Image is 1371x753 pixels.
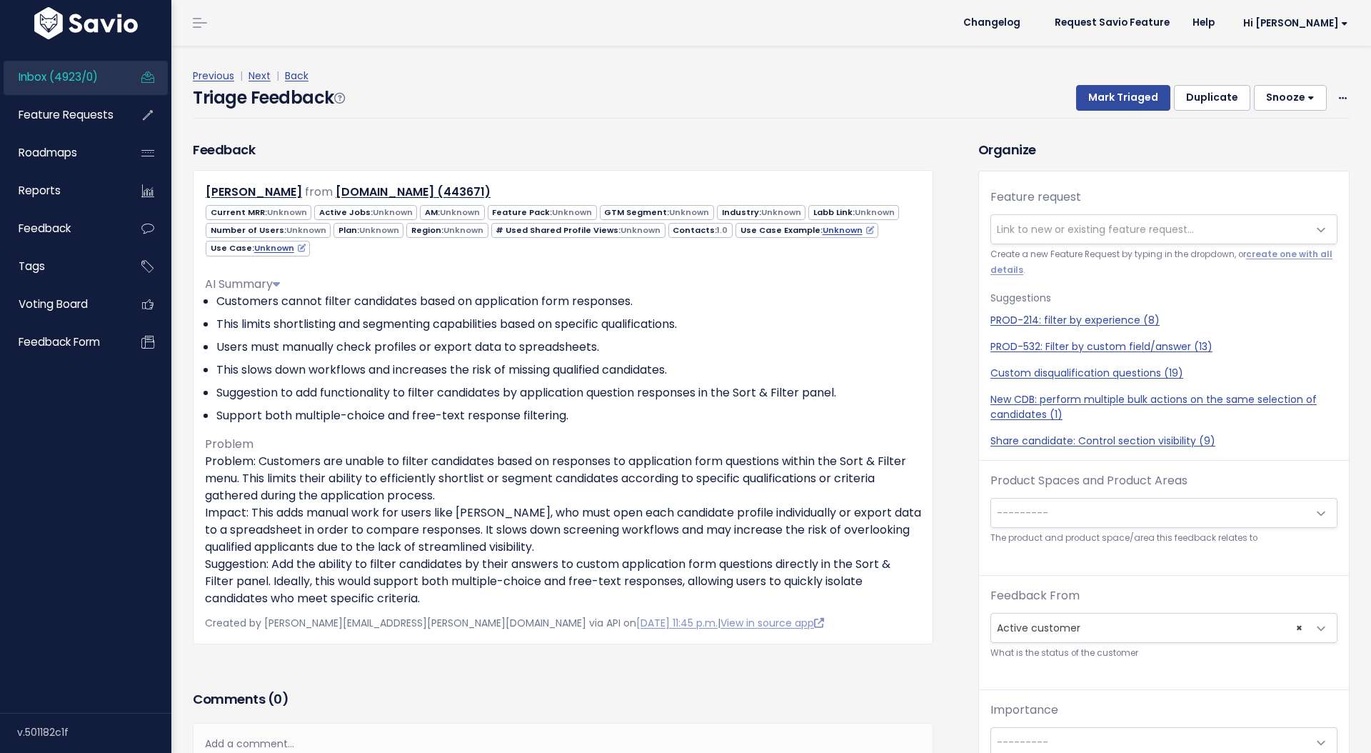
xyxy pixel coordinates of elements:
span: Use Case: [206,241,310,256]
li: This slows down workflows and increases the risk of missing qualified candidates. [216,361,921,379]
span: Link to new or existing feature request... [997,222,1194,236]
li: Users must manually check profiles or export data to spreadsheets. [216,339,921,356]
span: Tags [19,259,45,274]
button: Mark Triaged [1076,85,1170,111]
button: Duplicate [1174,85,1250,111]
span: Voting Board [19,296,88,311]
span: Unknown [440,206,480,218]
span: Feedback form [19,334,100,349]
label: Importance [990,702,1058,719]
a: Feedback form [4,326,119,359]
span: from [305,184,333,200]
img: logo-white.9d6f32f41409.svg [31,7,141,39]
span: | [273,69,282,83]
small: What is the status of the customer [990,646,1337,661]
a: New CDB: perform multiple bulk actions on the same selection of candidates (1) [990,392,1337,422]
a: Back [285,69,308,83]
span: | [237,69,246,83]
span: Hi [PERSON_NAME] [1243,18,1348,29]
li: Customers cannot filter candidates based on application form responses. [216,293,921,310]
a: Unknown [823,224,874,236]
span: 1.0 [717,224,728,236]
a: Feedback [4,212,119,245]
li: Suggestion to add functionality to filter candidates by application question responses in the Sor... [216,384,921,402]
span: 0 [273,690,282,708]
label: Feature request [990,189,1081,206]
h3: Comments ( ) [193,689,933,709]
span: Use Case Example: [735,223,878,238]
a: Custom disqualification questions (19) [990,366,1337,381]
span: Unknown [761,206,801,218]
div: v.501182c1f [17,714,171,751]
span: Feature Pack: [488,205,597,220]
a: [PERSON_NAME] [206,184,302,200]
span: Number of Users: [206,223,331,238]
span: Contacts: [668,223,733,238]
span: Unknown [267,206,307,218]
span: Unknown [669,206,709,218]
span: Unknown [373,206,413,218]
span: Active customer [990,613,1337,643]
span: AM: [420,205,484,220]
a: Share candidate: Control section visibility (9) [990,434,1337,449]
a: PROD-214: filter by experience (8) [990,313,1337,328]
a: Previous [193,69,234,83]
span: Created by [PERSON_NAME][EMAIL_ADDRESS][PERSON_NAME][DOMAIN_NAME] via API on | [205,616,824,630]
span: × [1296,614,1302,642]
label: Product Spaces and Product Areas [990,472,1187,489]
button: Snooze [1254,85,1327,111]
span: Plan: [333,223,403,238]
span: Unknown [552,206,592,218]
p: Suggestions [990,289,1337,307]
span: Current MRR: [206,205,311,220]
h3: Feedback [193,140,255,159]
span: Active Jobs: [314,205,417,220]
small: The product and product space/area this feedback relates to [990,531,1337,546]
label: Feedback From [990,587,1080,604]
span: Unknown [855,206,895,218]
li: This limits shortlisting and segmenting capabilities based on specific qualifications. [216,316,921,333]
h3: Organize [978,140,1350,159]
span: Industry: [717,205,805,220]
span: Reports [19,183,61,198]
a: Help [1181,12,1226,34]
a: Hi [PERSON_NAME] [1226,12,1360,34]
li: Support both multiple-choice and free-text response filtering. [216,407,921,424]
a: Inbox (4923/0) [4,61,119,94]
a: Tags [4,250,119,283]
a: create one with all details [990,249,1332,275]
small: Create a new Feature Request by typing in the dropdown, or . [990,247,1337,278]
a: Reports [4,174,119,207]
span: Inbox (4923/0) [19,69,98,84]
span: GTM Segment: [600,205,714,220]
h4: Triage Feedback [193,85,344,111]
a: Voting Board [4,288,119,321]
span: Labb Link: [808,205,899,220]
a: Roadmaps [4,136,119,169]
span: Unknown [443,224,483,236]
span: --------- [997,735,1048,749]
span: # Used Shared Profile Views: [491,223,666,238]
span: AI Summary [205,276,280,292]
span: Changelog [963,18,1020,28]
span: Region: [406,223,488,238]
span: Active customer [991,614,1308,642]
span: Feedback [19,221,71,236]
p: Problem: Customers are unable to filter candidates based on responses to application form questio... [205,453,921,607]
a: Next [248,69,271,83]
a: Unknown [254,242,306,254]
span: --------- [997,506,1048,520]
a: PROD-532: Filter by custom field/answer (13) [990,339,1337,354]
span: Unknown [286,224,326,236]
span: Unknown [359,224,399,236]
a: Feature Requests [4,99,119,131]
a: View in source app [720,616,824,630]
span: Feature Requests [19,107,114,122]
a: [DATE] 11:45 p.m. [636,616,718,630]
span: Unknown [621,224,661,236]
span: Roadmaps [19,145,77,160]
a: Request Savio Feature [1043,12,1181,34]
a: [DOMAIN_NAME] (443671) [336,184,491,200]
span: Problem [205,436,253,452]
